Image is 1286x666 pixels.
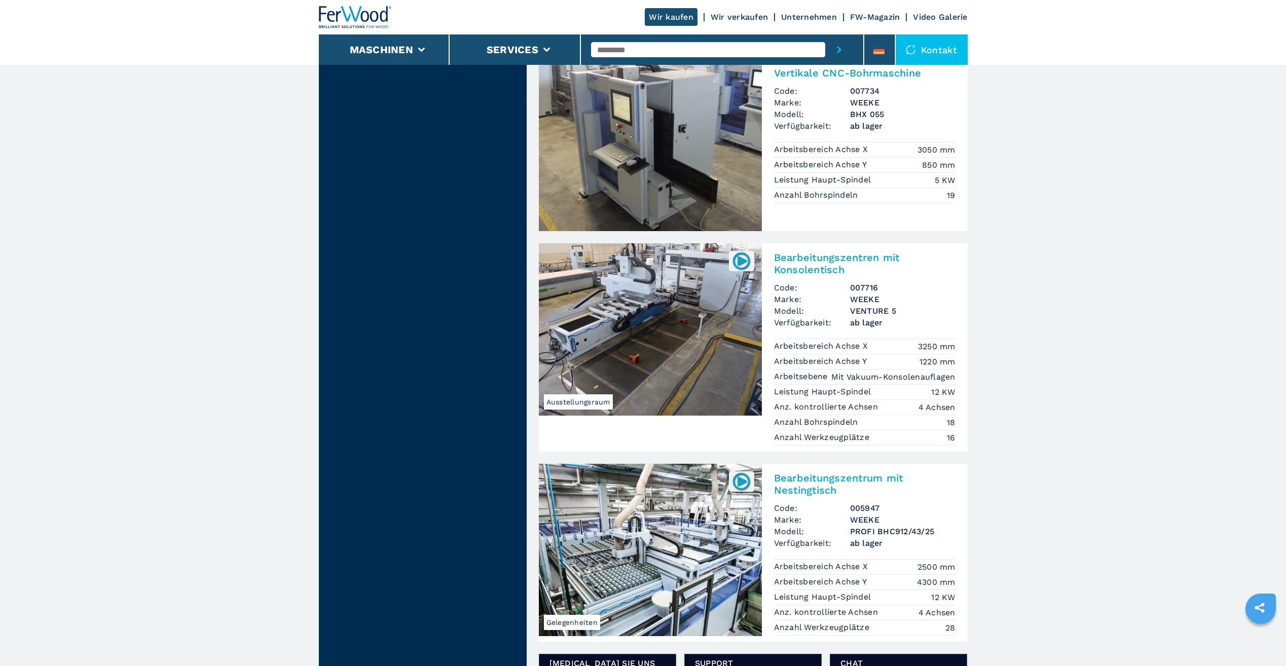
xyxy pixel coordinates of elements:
p: Anz. kontrollierte Achsen [774,607,881,618]
p: Arbeitsbereich Achse Y [774,159,870,170]
h3: WEEKE [850,97,956,108]
h3: VENTURE 5 [850,305,956,317]
span: Modell: [774,108,850,120]
h3: 007734 [850,85,956,97]
h2: Bearbeitungszentren mit Konsolentisch [774,251,956,276]
span: ab lager [850,317,956,328]
h3: WEEKE [850,514,956,526]
div: Kontakt [896,34,968,65]
em: 5 KW [935,174,956,186]
span: Code: [774,502,850,514]
em: 18 [947,417,956,428]
p: Leistung Haupt-Spindel [774,386,874,397]
em: 12 KW [931,591,955,603]
h3: PROFI BHC912/43/25 [850,526,956,537]
iframe: Chat [1243,620,1278,658]
img: Bearbeitungszentren mit Konsolentisch WEEKE VENTURE 5 [539,243,762,416]
img: Ferwood [319,6,392,28]
h3: BHX 055 [850,108,956,120]
h3: 007716 [850,282,956,293]
span: Verfügbarkeit: [774,537,850,549]
em: 2500 mm [917,561,956,573]
em: 3250 mm [918,341,956,352]
em: 3050 mm [917,144,956,156]
img: Bearbeitungszentrum mit Nestingtisch WEEKE PROFI BHC912/43/25 [539,464,762,636]
p: Arbeitsbereich Achse X [774,341,871,352]
span: Modell: [774,526,850,537]
img: 007716 [731,251,751,271]
p: Anzahl Werkzeugplätze [774,622,872,633]
a: Bearbeitungszentren mit Konsolentisch WEEKE VENTURE 5Ausstellungsraum007716Bearbeitungszentren mi... [539,243,968,452]
p: Anzahl Werkzeugplätze [774,432,872,443]
img: Vertikale CNC-Bohrmaschine WEEKE BHX 055 [539,59,762,231]
em: 19 [947,190,956,201]
span: Code: [774,85,850,97]
h3: 005947 [850,502,956,514]
p: Anzahl Bohrspindeln [774,190,861,201]
em: 4 Achsen [918,607,956,618]
a: Vertikale CNC-Bohrmaschine WEEKE BHX 055Vertikale CNC-BohrmaschineCode:007734Marke:WEEKEModell:BH... [539,59,968,231]
em: 4 Achsen [918,401,956,413]
span: ab lager [850,537,956,549]
em: Mit Vakuum-Konsolenauflagen [831,371,956,383]
em: 16 [947,432,956,443]
span: Modell: [774,305,850,317]
span: Marke: [774,514,850,526]
em: 28 [945,622,956,634]
em: 850 mm [922,159,956,171]
span: Code: [774,282,850,293]
button: submit-button [825,34,853,65]
em: 4300 mm [917,576,956,588]
p: Leistung Haupt-Spindel [774,174,874,186]
button: Services [487,44,538,56]
p: Arbeitsebene [774,371,830,382]
p: Anz. kontrollierte Achsen [774,401,881,413]
h2: Bearbeitungszentrum mit Nestingtisch [774,472,956,496]
h3: WEEKE [850,293,956,305]
a: sharethis [1247,595,1272,620]
span: ab lager [850,120,956,132]
a: Unternehmen [781,12,837,22]
a: Wir verkaufen [711,12,768,22]
p: Anzahl Bohrspindeln [774,417,861,428]
p: Arbeitsbereich Achse X [774,561,871,572]
p: Arbeitsbereich Achse Y [774,356,870,367]
a: Bearbeitungszentrum mit Nestingtisch WEEKE PROFI BHC912/43/25Gelegenheiten005947Bearbeitungszentr... [539,464,968,642]
em: 12 KW [931,386,955,398]
a: Wir kaufen [645,8,697,26]
img: 005947 [731,471,751,491]
a: FW-Magazin [850,12,900,22]
span: Ausstellungsraum [544,394,613,410]
h2: Vertikale CNC-Bohrmaschine [774,67,956,79]
img: Kontakt [906,45,916,55]
span: Marke: [774,293,850,305]
a: Video Galerie [913,12,967,22]
span: Gelegenheiten [544,615,600,630]
p: Arbeitsbereich Achse Y [774,576,870,587]
span: Verfügbarkeit: [774,120,850,132]
p: Arbeitsbereich Achse X [774,144,871,155]
p: Leistung Haupt-Spindel [774,591,874,603]
span: Verfügbarkeit: [774,317,850,328]
em: 1220 mm [920,356,956,367]
button: Maschinen [350,44,413,56]
span: Marke: [774,97,850,108]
